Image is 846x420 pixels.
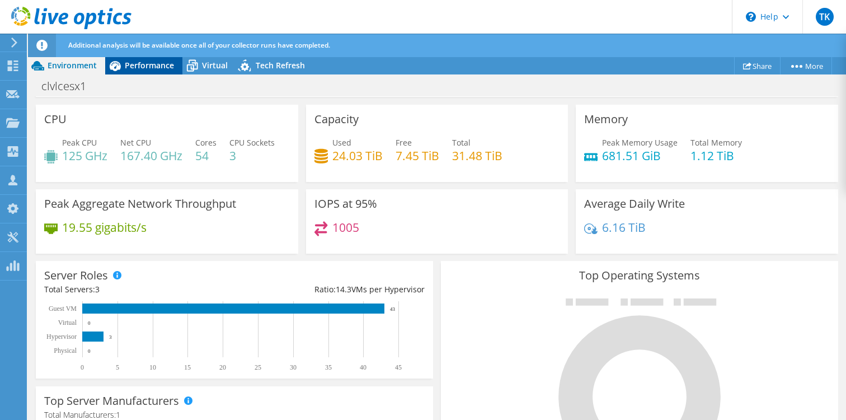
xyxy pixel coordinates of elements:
[452,150,502,162] h4: 31.48 TiB
[734,57,781,74] a: Share
[44,269,108,282] h3: Server Roles
[81,363,84,371] text: 0
[255,363,261,371] text: 25
[58,319,77,326] text: Virtual
[149,363,156,371] text: 10
[195,150,217,162] h4: 54
[816,8,834,26] span: TK
[44,395,179,407] h3: Top Server Manufacturers
[234,283,425,296] div: Ratio: VMs per Hypervisor
[396,137,412,148] span: Free
[314,113,359,125] h3: Capacity
[62,137,97,148] span: Peak CPU
[396,150,439,162] h4: 7.45 TiB
[195,137,217,148] span: Cores
[116,409,120,420] span: 1
[690,150,742,162] h4: 1.12 TiB
[395,363,402,371] text: 45
[584,198,685,210] h3: Average Daily Write
[46,333,77,340] text: Hypervisor
[202,60,228,71] span: Virtual
[746,12,756,22] svg: \n
[332,137,351,148] span: Used
[336,284,351,295] span: 14.3
[290,363,297,371] text: 30
[780,57,832,74] a: More
[256,60,305,71] span: Tech Refresh
[44,198,236,210] h3: Peak Aggregate Network Throughput
[88,320,91,326] text: 0
[332,150,383,162] h4: 24.03 TiB
[602,221,646,234] h4: 6.16 TiB
[44,113,67,125] h3: CPU
[219,363,226,371] text: 20
[125,60,174,71] span: Performance
[49,305,77,312] text: Guest VM
[48,60,97,71] span: Environment
[36,80,104,92] h1: clvlcesx1
[88,348,91,354] text: 0
[120,150,182,162] h4: 167.40 GHz
[44,283,234,296] div: Total Servers:
[95,284,100,295] span: 3
[390,306,396,312] text: 43
[332,221,359,234] h4: 1005
[68,40,330,50] span: Additional analysis will be available once all of your collector runs have completed.
[62,221,147,234] h4: 19.55 gigabits/s
[54,347,77,354] text: Physical
[602,150,678,162] h4: 681.51 GiB
[109,334,112,340] text: 3
[602,137,678,148] span: Peak Memory Usage
[584,113,628,125] h3: Memory
[452,137,471,148] span: Total
[120,137,151,148] span: Net CPU
[690,137,742,148] span: Total Memory
[62,150,107,162] h4: 125 GHz
[229,150,275,162] h4: 3
[116,363,119,371] text: 5
[449,269,830,282] h3: Top Operating Systems
[184,363,191,371] text: 15
[325,363,332,371] text: 35
[314,198,377,210] h3: IOPS at 95%
[360,363,366,371] text: 40
[229,137,275,148] span: CPU Sockets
